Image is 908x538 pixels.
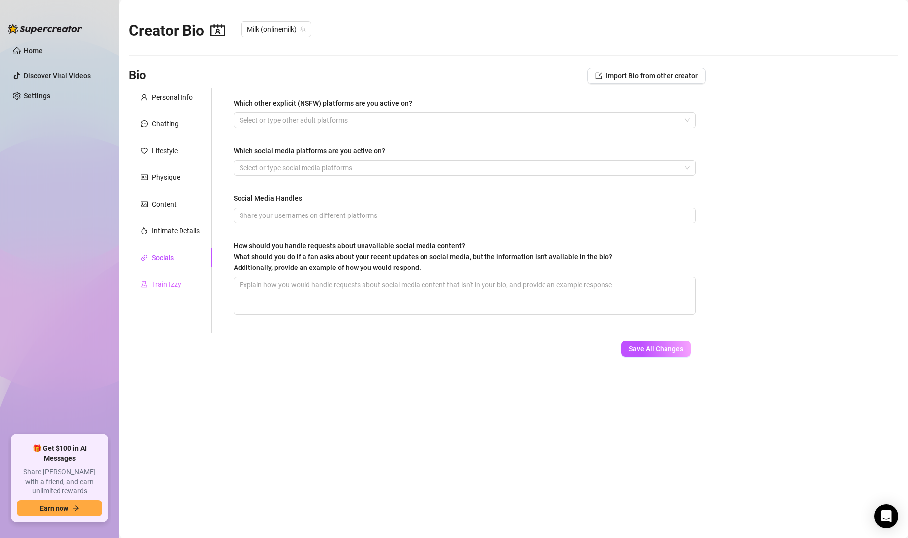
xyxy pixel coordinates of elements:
button: Import Bio from other creator [587,68,706,84]
div: Train Izzy [152,279,181,290]
a: Settings [24,92,50,100]
a: Discover Viral Videos [24,72,91,80]
input: Social Media Handles [240,210,688,221]
div: Intimate Details [152,225,200,236]
label: Which other explicit (NSFW) platforms are you active on? [234,98,419,108]
div: Social Media Handles [234,193,302,204]
span: user [141,94,148,101]
span: message [141,120,148,127]
div: Lifestyle [152,145,178,156]
div: Personal Info [152,92,193,103]
a: Home [24,47,43,54]
span: How should you handle requests about unavailable social media content? [234,242,612,271]
button: Save All Changes [621,341,691,357]
span: fire [141,227,148,234]
h3: Bio [129,68,146,84]
span: 🎁 Get $100 in AI Messages [17,444,102,463]
span: Import Bio from other creator [606,72,698,80]
label: Which social media platforms are you active on? [234,145,392,156]
span: contacts [210,23,225,38]
span: Share [PERSON_NAME] with a friend, and earn unlimited rewards [17,467,102,496]
div: Chatting [152,118,179,129]
div: Which other explicit (NSFW) platforms are you active on? [234,98,412,108]
button: Earn nowarrow-right [17,500,102,516]
span: picture [141,201,148,208]
input: Which other explicit (NSFW) platforms are you active on? [240,114,242,126]
img: logo-BBDzfeDw.svg [8,24,82,34]
span: What should you do if a fan asks about your recent updates on social media, but the information i... [234,253,612,271]
div: Physique [152,172,180,183]
div: Content [152,199,177,210]
span: experiment [141,281,148,288]
label: Social Media Handles [234,193,309,204]
div: Open Intercom Messenger [874,504,898,528]
h2: Creator Bio [129,21,225,40]
span: Save All Changes [629,345,683,353]
span: team [300,26,306,32]
span: arrow-right [72,505,79,512]
span: link [141,254,148,261]
span: idcard [141,174,148,181]
span: Milk (onlinemilk) [247,22,305,37]
span: Earn now [40,504,68,512]
div: Socials [152,252,174,263]
div: Which social media platforms are you active on? [234,145,385,156]
span: heart [141,147,148,154]
span: import [595,72,602,79]
input: Which social media platforms are you active on? [240,162,242,174]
